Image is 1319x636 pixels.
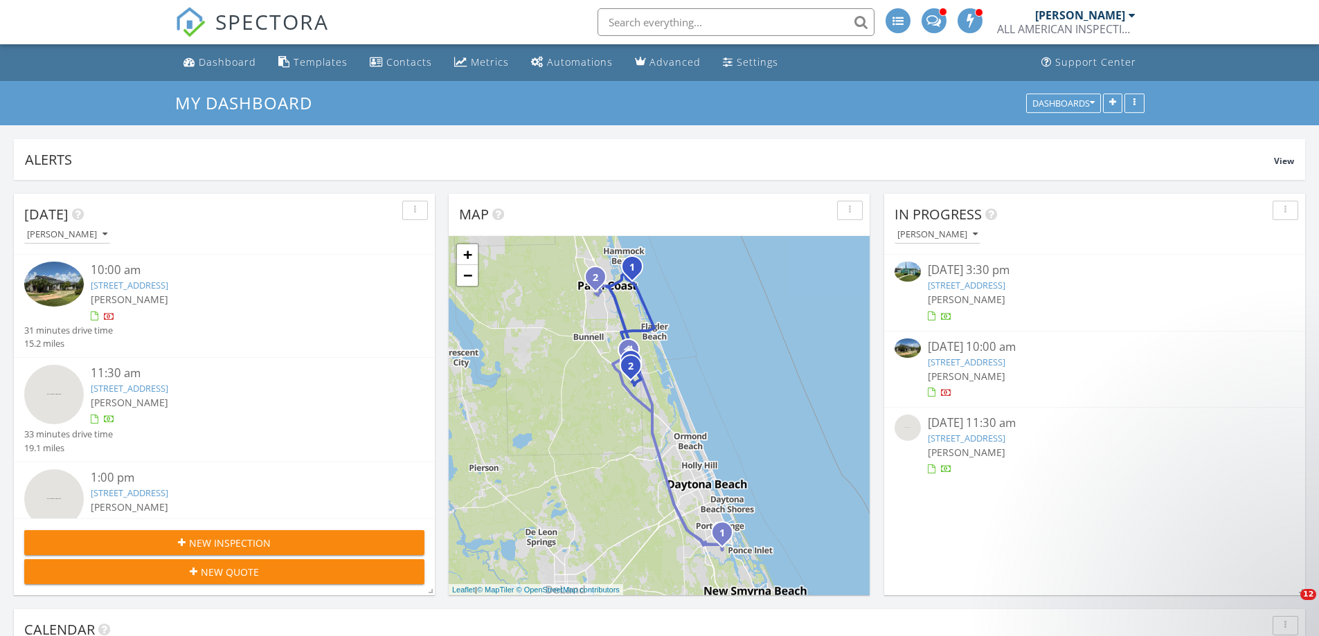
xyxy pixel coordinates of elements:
img: 9365109%2Fcover_photos%2FPeiqVHsDxJZPJgDbWD7F%2Fsmall.jpg [895,338,921,358]
a: [DATE] 3:30 pm [STREET_ADDRESS] [PERSON_NAME] [895,262,1295,323]
span: [PERSON_NAME] [928,446,1005,459]
a: Automations (Advanced) [526,50,618,75]
div: 11:30 am [91,365,391,382]
img: streetview [24,365,84,424]
div: [DATE] 10:00 am [928,338,1262,356]
div: [PERSON_NAME] [27,230,107,239]
img: 9365109%2Fcover_photos%2FPeiqVHsDxJZPJgDbWD7F%2Fsmall.jpg [24,262,84,307]
a: Support Center [1036,50,1142,75]
div: 10:00 am [91,262,391,279]
i: 2 [628,362,634,372]
div: [DATE] 11:30 am [928,415,1262,432]
div: ALL AMERICAN INSPECTION SERVICES [997,22,1136,36]
div: Metrics [471,55,509,69]
button: [PERSON_NAME] [24,226,110,244]
iframe: Intercom live chat [1272,589,1305,622]
span: In Progress [895,205,982,224]
div: 491 Stirling Bridge Dr, Ormond Beach, FL 32174 [631,365,639,374]
div: Contacts [386,55,432,69]
img: 9330925%2Fcover_photos%2FUONuuLFvW0XZMihLFmSh%2Fsmall.jpg [895,262,921,282]
div: 12 Smoke Tree Place, Palm Coast Fl 32164 [629,349,637,358]
div: 475 Spruceview Drive , Port Orange, FL 32127 [722,532,730,540]
i: 2 [593,273,598,283]
a: © OpenStreetMap contributors [517,585,620,594]
a: Dashboard [178,50,262,75]
span: View [1274,155,1294,167]
a: Advanced [629,50,706,75]
span: [PERSON_NAME] [928,293,1005,306]
a: [STREET_ADDRESS] [928,432,1005,444]
a: 10:00 am [STREET_ADDRESS] [PERSON_NAME] 31 minutes drive time 15.2 miles [24,262,424,350]
div: 33 minutes drive time [24,428,113,441]
span: [PERSON_NAME] [928,370,1005,383]
img: streetview [895,415,921,441]
div: Advanced [649,55,701,69]
a: [STREET_ADDRESS] [91,487,168,499]
button: New Quote [24,559,424,584]
div: [PERSON_NAME] [1035,8,1125,22]
a: Templates [273,50,353,75]
button: Dashboards [1026,93,1101,113]
div: Support Center [1055,55,1136,69]
div: Dashboard [199,55,256,69]
div: 31 minutes drive time [24,324,113,337]
button: New Inspection [24,530,424,555]
div: Settings [737,55,778,69]
div: 19.1 miles [24,442,113,455]
img: streetview [24,469,84,529]
a: Contacts [364,50,438,75]
a: 1:00 pm [STREET_ADDRESS] [PERSON_NAME] 4 minutes drive time 0.7 miles [24,469,424,559]
a: Leaflet [452,585,475,594]
button: [PERSON_NAME] [895,226,980,244]
div: | [449,584,623,596]
a: Zoom in [457,244,478,265]
a: 11:30 am [STREET_ADDRESS] [PERSON_NAME] 33 minutes drive time 19.1 miles [24,365,424,455]
a: © MapTiler [477,585,514,594]
i: 1 [629,263,635,273]
i: 1 [719,529,725,538]
img: The Best Home Inspection Software - Spectora [175,7,206,37]
a: SPECTORA [175,19,329,48]
a: [STREET_ADDRESS] [91,279,168,291]
div: 7 Lago Vista Pl, Palm Coast, FL 32164 [595,277,604,285]
div: Templates [294,55,348,69]
div: [DATE] 3:30 pm [928,262,1262,279]
a: [STREET_ADDRESS] [91,382,168,394]
span: New Inspection [189,536,271,550]
div: Dashboards [1032,98,1095,108]
div: [PERSON_NAME] [897,230,978,239]
input: Search everything... [598,8,874,36]
a: Metrics [449,50,514,75]
div: Alerts [25,150,1274,169]
a: Zoom out [457,265,478,286]
span: SPECTORA [215,7,329,36]
div: Automations [547,55,613,69]
div: 18 Island Estates Pkwy, Palm Coast, FL 32137 [632,266,640,275]
span: [PERSON_NAME] [91,293,168,306]
div: 15.2 miles [24,337,113,350]
span: [PERSON_NAME] [91,500,168,514]
a: [DATE] 10:00 am [STREET_ADDRESS] [PERSON_NAME] [895,338,1295,400]
a: My Dashboard [175,91,324,114]
span: [DATE] [24,205,69,224]
div: 1:00 pm [91,469,391,487]
a: Settings [717,50,784,75]
span: Map [459,205,489,224]
a: [STREET_ADDRESS] [928,356,1005,368]
span: [PERSON_NAME] [91,396,168,409]
span: New Quote [201,565,259,579]
span: 12 [1300,589,1316,600]
a: [STREET_ADDRESS] [928,279,1005,291]
a: [DATE] 11:30 am [STREET_ADDRESS] [PERSON_NAME] [895,415,1295,476]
